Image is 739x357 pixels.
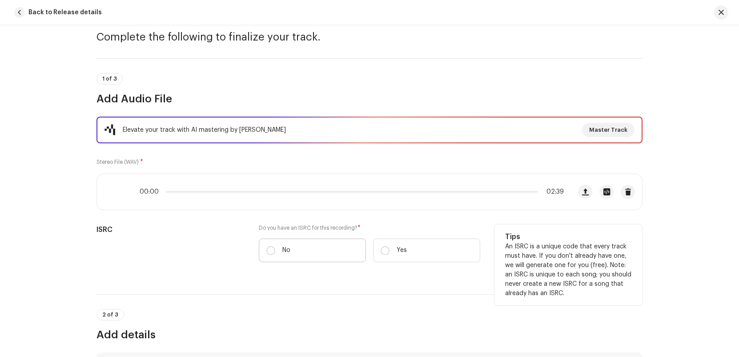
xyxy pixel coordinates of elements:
h3: Complete the following to finalize your track. [96,30,643,44]
h3: Add Audio File [96,92,643,106]
h5: ISRC [96,224,245,235]
p: An ISRC is a unique code that every track must have. If you don't already have one, we will gener... [505,242,632,298]
p: Yes [397,246,407,255]
span: 02:39 [541,188,564,195]
div: Elevate your track with AI mastering by [PERSON_NAME] [123,125,286,135]
button: Master Track [582,123,635,137]
label: Do you have an ISRC for this recording? [259,224,480,231]
h3: Add details [96,328,643,342]
p: No [282,246,290,255]
span: Master Track [589,121,627,139]
span: 00:00 [140,188,162,195]
h5: Tips [505,231,632,242]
